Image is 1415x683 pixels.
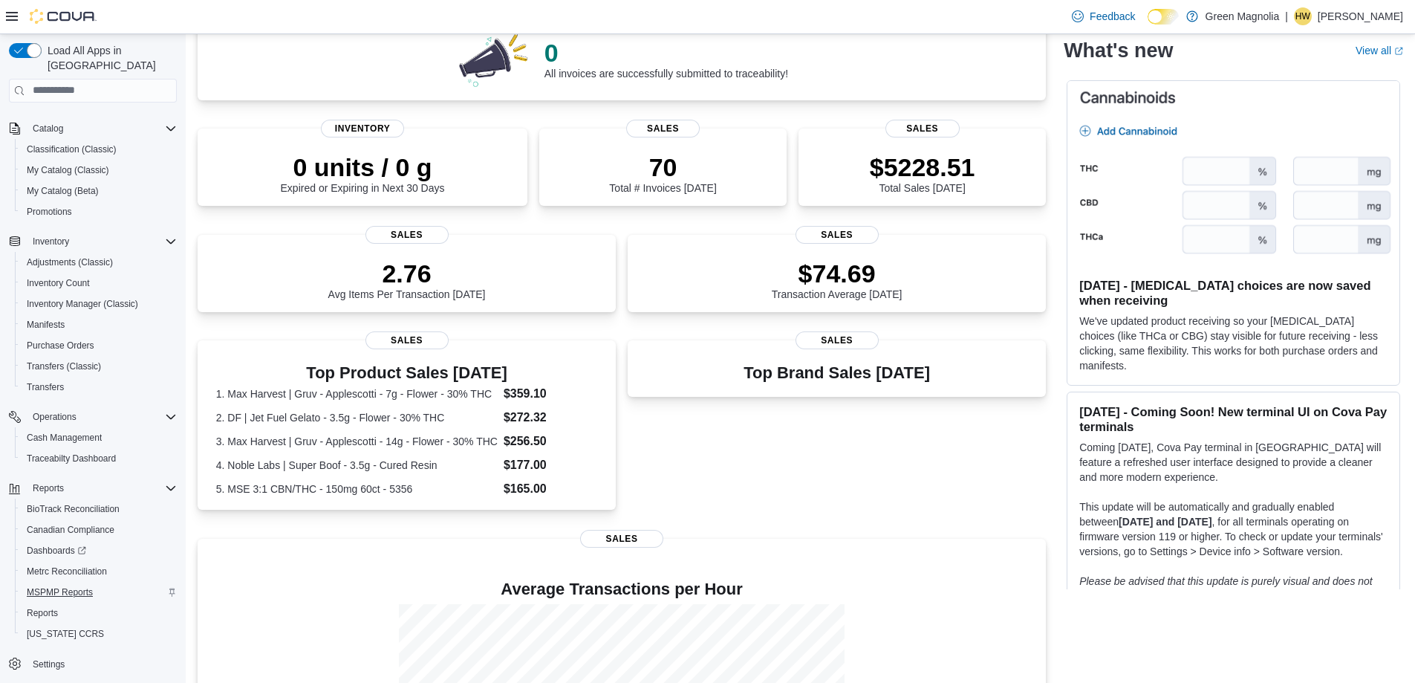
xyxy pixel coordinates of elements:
dd: $165.00 [504,480,597,498]
a: Canadian Compliance [21,521,120,539]
p: This update will be automatically and gradually enabled between , for all terminals operating on ... [1079,499,1388,559]
span: Promotions [27,206,72,218]
span: Purchase Orders [21,337,177,355]
div: Transaction Average [DATE] [772,259,902,300]
span: Transfers (Classic) [21,357,177,375]
a: Cash Management [21,429,108,447]
dd: $256.50 [504,433,597,450]
button: Settings [3,653,183,675]
div: Expired or Expiring in Next 30 Days [281,152,445,194]
span: Sales [365,226,449,244]
a: Metrc Reconciliation [21,563,113,580]
span: Sales [365,331,449,349]
span: Reports [33,482,64,494]
img: 0 [455,29,533,88]
span: Metrc Reconciliation [27,566,107,577]
span: Transfers (Classic) [27,360,101,372]
span: Classification (Classic) [21,140,177,158]
span: Reports [27,607,58,619]
span: Reports [21,604,177,622]
span: Metrc Reconciliation [21,563,177,580]
a: MSPMP Reports [21,583,99,601]
button: My Catalog (Classic) [15,160,183,181]
span: Traceabilty Dashboard [21,450,177,467]
span: Canadian Compliance [27,524,114,536]
button: Cash Management [15,427,183,448]
span: Cash Management [21,429,177,447]
button: Canadian Compliance [15,519,183,540]
p: | [1285,7,1288,25]
a: Dashboards [21,542,92,560]
p: [PERSON_NAME] [1318,7,1403,25]
span: Load All Apps in [GEOGRAPHIC_DATA] [42,43,177,73]
div: All invoices are successfully submitted to traceability! [544,38,788,80]
a: Transfers [21,378,70,396]
button: Reports [15,603,183,624]
p: Coming [DATE], Cova Pay terminal in [GEOGRAPHIC_DATA] will feature a refreshed user interface des... [1079,440,1388,485]
span: Settings [27,655,177,673]
button: Reports [3,478,183,499]
span: Sales [796,226,879,244]
a: My Catalog (Beta) [21,182,105,200]
span: Feedback [1090,9,1135,24]
button: Inventory Manager (Classic) [15,294,183,314]
button: Metrc Reconciliation [15,561,183,582]
span: Inventory Count [21,274,177,292]
button: Inventory [3,231,183,252]
span: Inventory Manager (Classic) [27,298,138,310]
dd: $177.00 [504,456,597,474]
button: Classification (Classic) [15,139,183,160]
button: Adjustments (Classic) [15,252,183,273]
span: Sales [626,120,700,137]
h2: What's new [1064,39,1173,62]
dt: 1. Max Harvest | Gruv - Applescotti - 7g - Flower - 30% THC [216,386,498,401]
span: Purchase Orders [27,340,94,352]
span: Sales [796,331,879,349]
span: Sales [580,530,663,548]
button: Purchase Orders [15,335,183,356]
button: Transfers [15,377,183,398]
span: Manifests [21,316,177,334]
span: Inventory [33,236,69,247]
p: Green Magnolia [1206,7,1280,25]
span: Adjustments (Classic) [21,253,177,271]
span: Dashboards [27,545,86,557]
button: Traceabilty Dashboard [15,448,183,469]
span: MSPMP Reports [21,583,177,601]
span: Transfers [21,378,177,396]
div: Total # Invoices [DATE] [609,152,716,194]
span: Operations [33,411,77,423]
p: 70 [609,152,716,182]
span: Catalog [27,120,177,137]
span: Inventory Count [27,277,90,289]
p: 0 [544,38,788,68]
h3: [DATE] - [MEDICAL_DATA] choices are now saved when receiving [1079,278,1388,308]
a: Purchase Orders [21,337,100,355]
p: $5228.51 [870,152,975,182]
a: My Catalog (Classic) [21,161,115,179]
div: Total Sales [DATE] [870,152,975,194]
a: Classification (Classic) [21,140,123,158]
dt: 4. Noble Labs | Super Boof - 3.5g - Cured Resin [216,458,498,473]
a: Settings [27,656,71,673]
button: Operations [27,408,82,426]
h3: Top Product Sales [DATE] [216,364,598,382]
span: BioTrack Reconciliation [21,500,177,518]
dd: $272.32 [504,409,597,427]
a: Adjustments (Classic) [21,253,119,271]
span: Traceabilty Dashboard [27,453,116,464]
dd: $359.10 [504,385,597,403]
span: [US_STATE] CCRS [27,628,104,640]
span: My Catalog (Classic) [21,161,177,179]
span: MSPMP Reports [27,586,93,598]
a: View allExternal link [1356,45,1403,56]
em: Please be advised that this update is purely visual and does not impact payment functionality. [1079,575,1373,602]
span: Manifests [27,319,65,331]
input: Dark Mode [1148,9,1179,25]
span: HW [1295,7,1310,25]
span: Inventory [321,120,404,137]
a: Reports [21,604,64,622]
span: Cash Management [27,432,102,444]
span: My Catalog (Classic) [27,164,109,176]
